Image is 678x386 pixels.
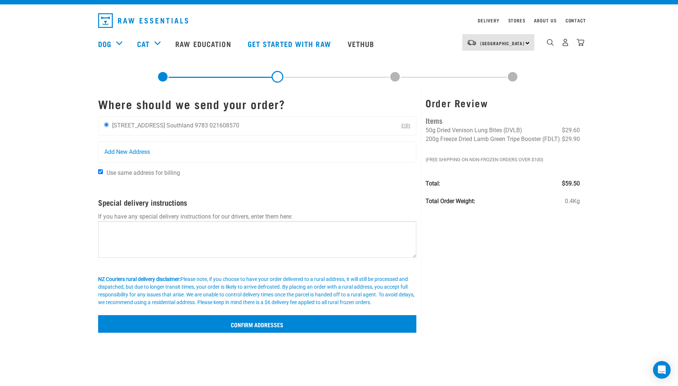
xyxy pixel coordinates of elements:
[562,135,580,144] span: $29.90
[562,39,569,46] img: user.png
[426,198,475,205] strong: Total Order Weight:
[98,198,417,206] h4: Special delivery instructions
[107,169,180,176] span: Use same address for billing
[426,115,580,126] h4: Items
[112,122,165,129] li: [STREET_ADDRESS]
[565,197,580,206] span: 0.4Kg
[98,38,111,49] a: Dog
[508,19,525,22] a: Stores
[426,136,560,143] span: 200g Freeze Dried Lamb Green Tripe Booster (FDLT)
[426,156,584,163] em: (Free Shipping on Non-Frozen orders over $100)
[566,19,586,22] a: Contact
[166,122,208,129] li: Southland 9783
[401,123,410,129] a: Edit
[562,126,580,135] span: $29.60
[98,169,103,174] input: Use same address for billing
[98,212,417,221] p: If you have any special delivery instructions for our drivers, enter them here:
[547,39,554,46] img: home-icon-1@2x.png
[92,10,586,31] nav: dropdown navigation
[98,315,417,333] input: Confirm addresses
[137,38,150,49] a: Cat
[426,180,440,187] strong: Total:
[534,19,556,22] a: About Us
[426,127,522,134] span: 50g Dried Venison Lung Bites (DVLB)
[240,29,340,58] a: Get started with Raw
[426,97,580,109] h3: Order Review
[562,179,580,188] span: $59.50
[98,275,417,306] div: Please note, if you choose to have your order delivered to a rural address, it will still be proc...
[168,29,240,58] a: Raw Education
[480,42,525,44] span: [GEOGRAPHIC_DATA]
[98,13,188,28] img: Raw Essentials Logo
[577,39,584,46] img: home-icon@2x.png
[467,39,477,46] img: van-moving.png
[98,142,416,162] a: Add New Address
[98,97,417,111] h1: Where should we send your order?
[340,29,384,58] a: Vethub
[104,148,150,156] span: Add New Address
[478,19,499,22] a: Delivery
[653,361,671,379] div: Open Intercom Messenger
[98,276,180,282] b: NZ Couriers rural delivery disclaimer:
[209,122,239,129] li: 021608570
